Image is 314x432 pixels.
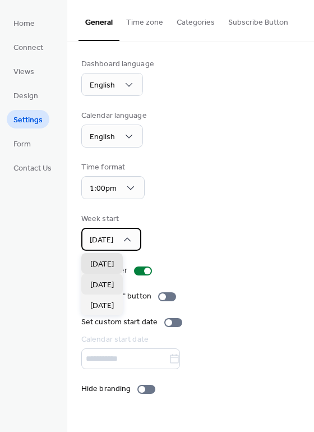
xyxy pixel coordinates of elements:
span: English [90,78,115,93]
a: Form [7,134,38,153]
span: [DATE] [90,233,113,248]
div: Calendar start date [81,334,298,346]
a: Design [7,86,45,104]
div: Week start [81,213,139,225]
span: Contact Us [13,163,52,174]
span: Connect [13,42,43,54]
a: Contact Us [7,158,58,177]
a: Connect [7,38,50,56]
div: Set custom start date [81,316,158,328]
span: [DATE] [90,300,114,312]
span: Views [13,66,34,78]
span: [DATE] [90,259,114,270]
a: Views [7,62,41,80]
div: Dashboard language [81,58,154,70]
div: Calendar language [81,110,147,122]
div: Hide branding [81,383,131,395]
a: Home [7,13,41,32]
span: Form [13,139,31,150]
a: Settings [7,110,49,128]
div: Time format [81,162,142,173]
span: Design [13,90,38,102]
span: 1:00pm [90,181,117,196]
span: Settings [13,114,43,126]
span: English [90,130,115,145]
span: [DATE] [90,279,114,291]
span: Home [13,18,35,30]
